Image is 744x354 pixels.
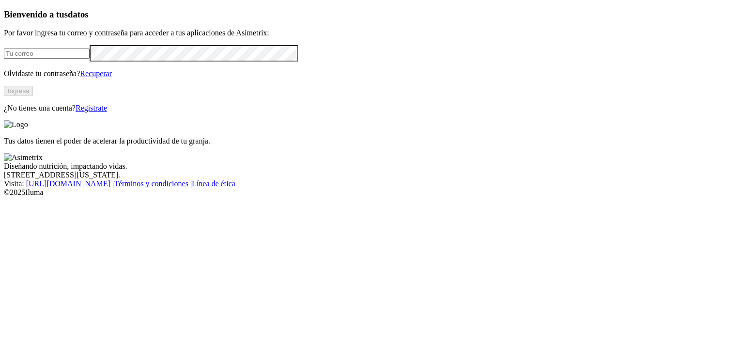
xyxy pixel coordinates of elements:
[4,162,740,171] div: Diseñando nutrición, impactando vidas.
[4,9,740,20] h3: Bienvenido a tus
[80,69,112,78] a: Recuperar
[4,137,740,145] p: Tus datos tienen el poder de acelerar la productividad de tu granja.
[4,153,43,162] img: Asimetrix
[4,48,90,59] input: Tu correo
[114,179,188,188] a: Términos y condiciones
[4,188,740,197] div: © 2025 Iluma
[26,179,110,188] a: [URL][DOMAIN_NAME]
[68,9,89,19] span: datos
[4,104,740,113] p: ¿No tienes una cuenta?
[76,104,107,112] a: Regístrate
[4,29,740,37] p: Por favor ingresa tu correo y contraseña para acceder a tus aplicaciones de Asimetrix:
[4,86,33,96] button: Ingresa
[4,120,28,129] img: Logo
[4,171,740,179] div: [STREET_ADDRESS][US_STATE].
[4,69,740,78] p: Olvidaste tu contraseña?
[4,179,740,188] div: Visita : | |
[192,179,235,188] a: Línea de ética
